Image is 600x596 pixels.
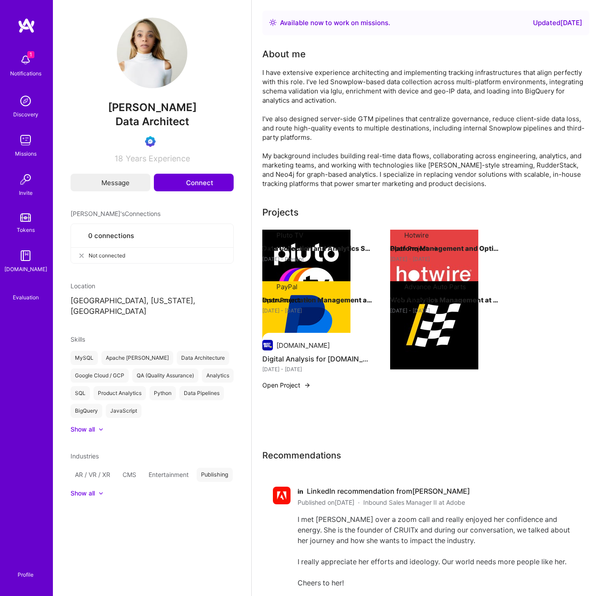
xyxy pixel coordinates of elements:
img: Adobe logo [273,487,291,504]
button: Open Project [390,244,439,253]
div: Product Analytics [93,386,146,400]
i: icon Connect [174,179,182,186]
div: Google Cloud / GCP [71,369,129,383]
div: MySQL [71,351,98,365]
img: arrow-right [432,245,439,252]
span: Data Architect [116,115,189,128]
img: Company logo [262,281,350,369]
div: Data Pipelines [179,386,224,400]
div: Evaluation [13,293,39,302]
img: Availability [269,19,276,26]
span: [PERSON_NAME]'s Connections [71,209,160,218]
img: arrow-right [304,297,311,304]
img: Company logo [390,281,478,369]
h4: Instrumentation Management at PayPal [262,294,373,306]
div: Discovery [13,110,38,119]
span: LinkedIn recommendation from [PERSON_NAME] [307,487,470,496]
div: Projects [262,206,298,219]
button: Connect [154,174,234,191]
div: About me [262,48,306,61]
button: Open Project [262,295,311,305]
span: Recommendations [262,449,341,462]
span: in [298,487,303,496]
div: Missions [15,149,37,158]
div: Hotwire [404,231,429,240]
div: Data Architecture [177,351,229,365]
div: [DATE] - [DATE] [390,254,500,264]
div: PayPal [276,282,298,291]
button: Open Project [390,295,439,305]
div: BigQuery [71,404,102,418]
div: Apache [PERSON_NAME] [101,351,173,365]
button: Open Project [262,380,311,390]
div: Python [149,386,176,400]
span: Published on [DATE] [298,498,354,507]
img: arrow-right [304,382,311,389]
img: arrow-right [304,245,311,252]
div: Notifications [10,69,41,78]
div: Pluto TV [276,231,303,240]
i: icon CloseGray [78,252,85,259]
h4: Digital Analysis for [DOMAIN_NAME] [262,353,373,365]
h4: Platform Management and Optimization [390,243,500,254]
span: Years Experience [126,154,190,163]
button: Message [71,174,150,191]
button: 0 connectionsNot connected [71,223,234,264]
div: [DATE] - [DATE] [262,306,373,315]
div: Show all [71,425,95,434]
img: Company logo [390,230,478,318]
div: Show all [71,489,95,498]
img: discovery [17,92,34,110]
i: icon Collaborator [78,232,85,239]
img: logo [18,18,35,34]
div: AR / VR / XR [71,468,115,482]
i: icon Mail [91,179,97,186]
img: teamwork [17,131,34,149]
div: I met [PERSON_NAME] over a zoom call and really enjoyed her confidence and energy. She is the fou... [298,514,579,588]
div: Invite [19,188,33,197]
img: Company logo [262,340,273,350]
div: QA (Quality Assurance) [132,369,198,383]
div: JavaScript [106,404,142,418]
div: Available now to work on missions . [280,18,390,28]
div: Location [71,281,234,291]
div: Publishing [197,468,233,482]
h4: Web Analytics Management at Advance Auto Parts [390,294,500,306]
span: · [358,498,360,507]
img: Evaluation Call Booked [145,136,156,147]
div: [DATE] - Present [262,254,373,264]
div: [DOMAIN_NAME] [276,341,330,350]
div: Advance Auto Parts [404,282,466,291]
img: User Avatar [117,18,187,88]
span: Inbound Sales Manager II at Adobe [363,498,465,507]
span: 1 [27,51,34,58]
span: Industries [71,452,99,460]
button: Open Project [262,244,311,253]
img: Invite [17,171,34,188]
span: 18 [115,154,123,163]
img: Company logo [262,230,350,318]
i: icon SelectionTeam [22,286,29,293]
div: Entertainment [144,468,193,482]
div: SQL [71,386,90,400]
span: Not connected [89,251,125,260]
div: [DOMAIN_NAME] [4,264,47,274]
div: I have extensive experience architecting and implementing tracking infrastructures that align per... [262,68,589,188]
div: [DATE] - [DATE] [262,365,373,374]
div: CMS [118,468,141,482]
div: Profile [18,570,34,578]
img: bell [17,51,34,69]
div: [DATE] - [DATE] [390,306,500,315]
div: Tokens [17,225,35,235]
span: [PERSON_NAME] [71,101,234,114]
div: Updated [DATE] [533,18,582,28]
img: tokens [20,213,31,222]
img: guide book [17,247,34,264]
span: 0 connections [88,231,134,240]
p: [GEOGRAPHIC_DATA], [US_STATE], [GEOGRAPHIC_DATA] [71,296,234,317]
h4: Data Collection and Analytics Solutions [262,243,373,254]
a: Profile [15,561,37,578]
div: Analytics [202,369,234,383]
span: Skills [71,335,85,343]
img: arrow-right [432,297,439,304]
